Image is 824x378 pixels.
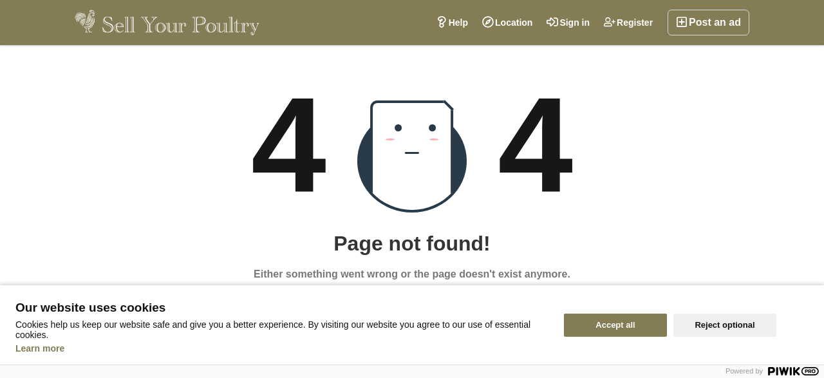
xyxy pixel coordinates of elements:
[597,10,660,35] a: Register
[475,10,539,35] a: Location
[15,319,548,340] p: Cookies help us keep our website safe and give you a better experience. By visiting our website y...
[673,314,776,337] button: Reject optional
[498,77,573,213] div: 4
[251,77,326,213] div: 4
[15,301,548,314] span: Our website uses cookies
[668,10,749,35] a: Post an ad
[15,343,64,354] a: Learn more
[429,10,475,35] a: Help
[564,314,667,337] button: Accept all
[75,10,259,35] img: Sell Your Poultry
[726,367,763,375] span: Powered by
[539,10,597,35] a: Sign in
